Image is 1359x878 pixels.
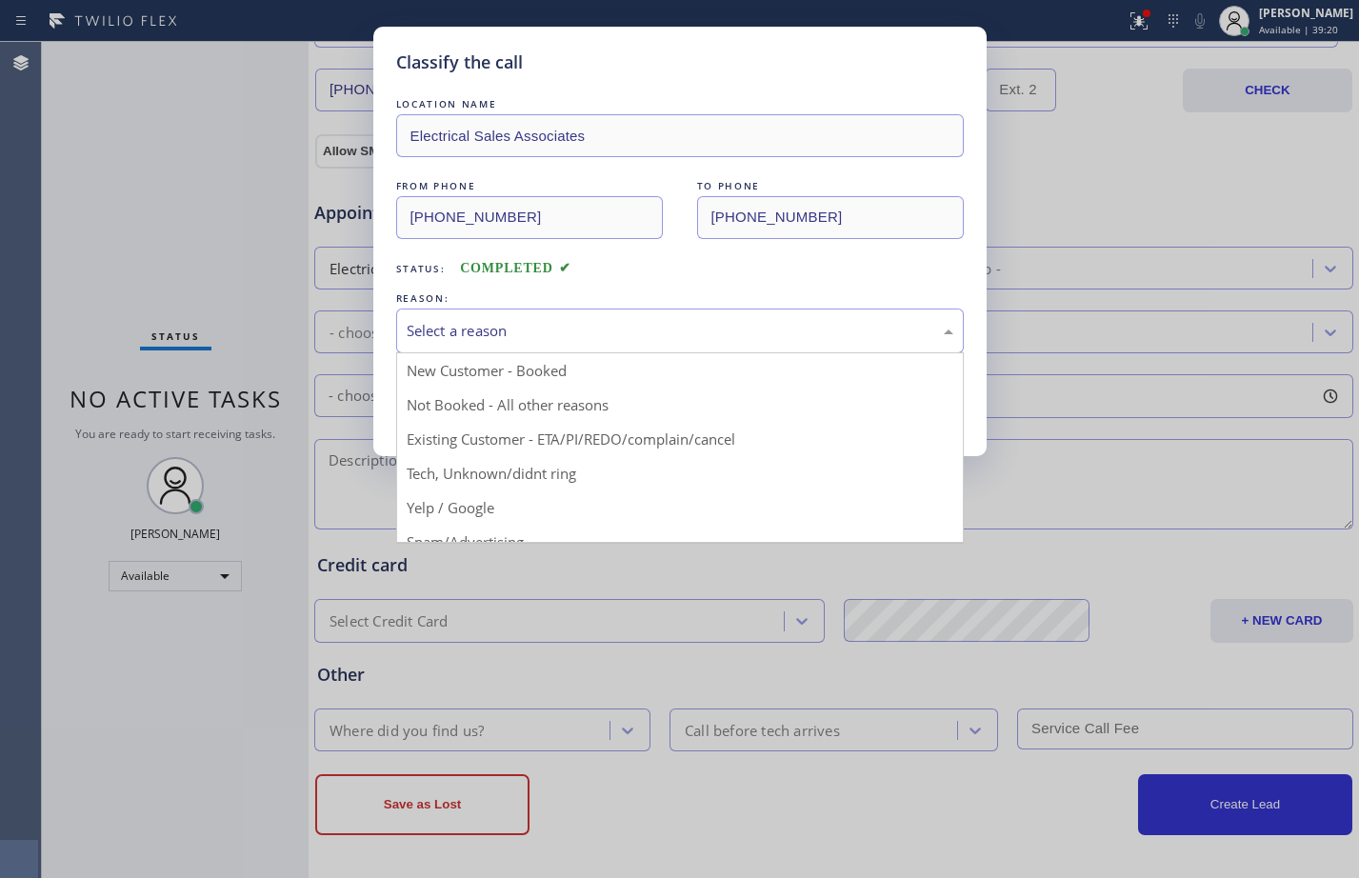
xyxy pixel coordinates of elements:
[397,490,963,525] div: Yelp / Google
[397,456,963,490] div: Tech, Unknown/didnt ring
[396,94,964,114] div: LOCATION NAME
[396,289,964,309] div: REASON:
[396,262,446,275] span: Status:
[397,353,963,388] div: New Customer - Booked
[396,196,663,239] input: From phone
[407,320,953,342] div: Select a reason
[397,525,963,559] div: Spam/Advertising
[396,50,523,75] h5: Classify the call
[397,388,963,422] div: Not Booked - All other reasons
[396,176,663,196] div: FROM PHONE
[697,176,964,196] div: TO PHONE
[460,261,570,275] span: COMPLETED
[697,196,964,239] input: To phone
[397,422,963,456] div: Existing Customer - ETA/PI/REDO/complain/cancel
